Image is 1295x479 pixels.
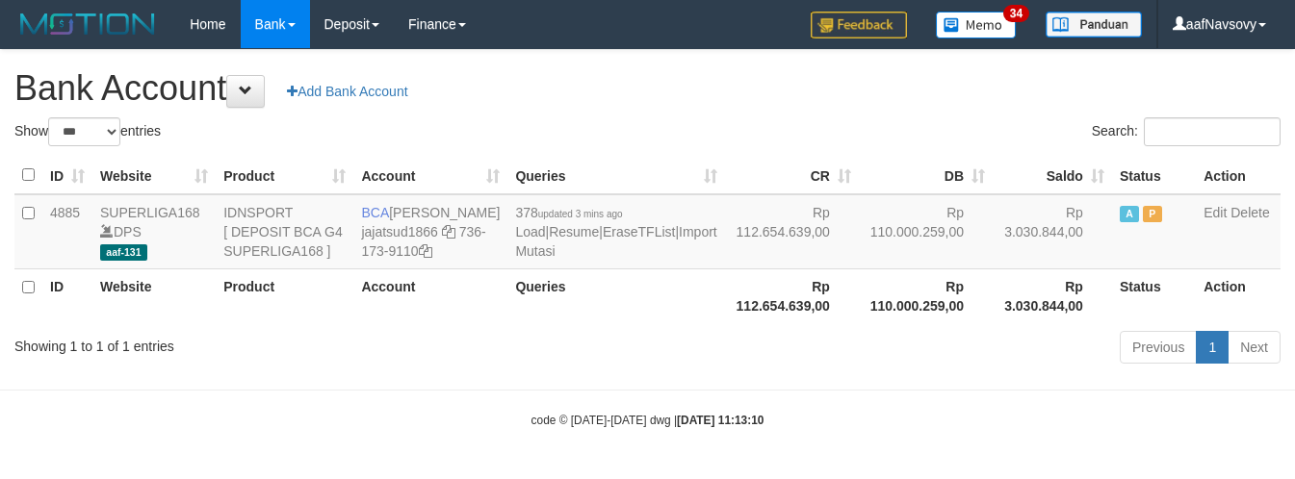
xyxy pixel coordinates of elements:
[538,209,623,219] span: updated 3 mins ago
[353,194,507,269] td: [PERSON_NAME] 736-173-9110
[603,224,675,239] a: EraseTFList
[993,157,1112,194] th: Saldo: activate to sort column ascending
[1204,205,1227,220] a: Edit
[1003,5,1029,22] span: 34
[14,69,1281,108] h1: Bank Account
[42,268,92,323] th: ID
[361,224,437,239] a: jajatsud1866
[100,244,147,261] span: aaf-131
[1092,117,1281,146] label: Search:
[14,329,525,356] div: Showing 1 to 1 of 1 entries
[92,157,216,194] th: Website: activate to sort column ascending
[48,117,120,146] select: Showentries
[1112,157,1196,194] th: Status
[725,157,859,194] th: CR: activate to sort column ascending
[677,414,764,427] strong: [DATE] 11:13:10
[515,205,622,220] span: 378
[92,268,216,323] th: Website
[14,10,161,38] img: MOTION_logo.png
[216,194,353,269] td: IDNSPORT [ DEPOSIT BCA G4 SUPERLIGA168 ]
[361,205,389,220] span: BCA
[42,157,92,194] th: ID: activate to sort column ascending
[1112,268,1196,323] th: Status
[216,268,353,323] th: Product
[1046,12,1142,38] img: panduan.png
[725,268,859,323] th: Rp 112.654.639,00
[859,194,993,269] td: Rp 110.000.259,00
[353,157,507,194] th: Account: activate to sort column ascending
[993,194,1112,269] td: Rp 3.030.844,00
[442,224,455,239] a: Copy jajatsud1866 to clipboard
[92,194,216,269] td: DPS
[274,75,420,108] a: Add Bank Account
[216,157,353,194] th: Product: activate to sort column ascending
[859,157,993,194] th: DB: activate to sort column ascending
[515,205,716,259] span: | | |
[1230,205,1269,220] a: Delete
[42,194,92,269] td: 4885
[419,243,432,259] a: Copy 7361739110 to clipboard
[507,268,724,323] th: Queries
[1120,206,1139,222] span: Active
[1143,206,1162,222] span: Paused
[993,268,1112,323] th: Rp 3.030.844,00
[1196,331,1229,364] a: 1
[515,224,545,239] a: Load
[14,117,161,146] label: Show entries
[936,12,1017,38] img: Button%20Memo.svg
[859,268,993,323] th: Rp 110.000.259,00
[549,224,599,239] a: Resume
[725,194,859,269] td: Rp 112.654.639,00
[811,12,907,38] img: Feedback.jpg
[531,414,764,427] small: code © [DATE]-[DATE] dwg |
[353,268,507,323] th: Account
[1196,157,1281,194] th: Action
[1228,331,1281,364] a: Next
[1196,268,1281,323] th: Action
[100,205,200,220] a: SUPERLIGA168
[1144,117,1281,146] input: Search:
[515,224,716,259] a: Import Mutasi
[1120,331,1197,364] a: Previous
[507,157,724,194] th: Queries: activate to sort column ascending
